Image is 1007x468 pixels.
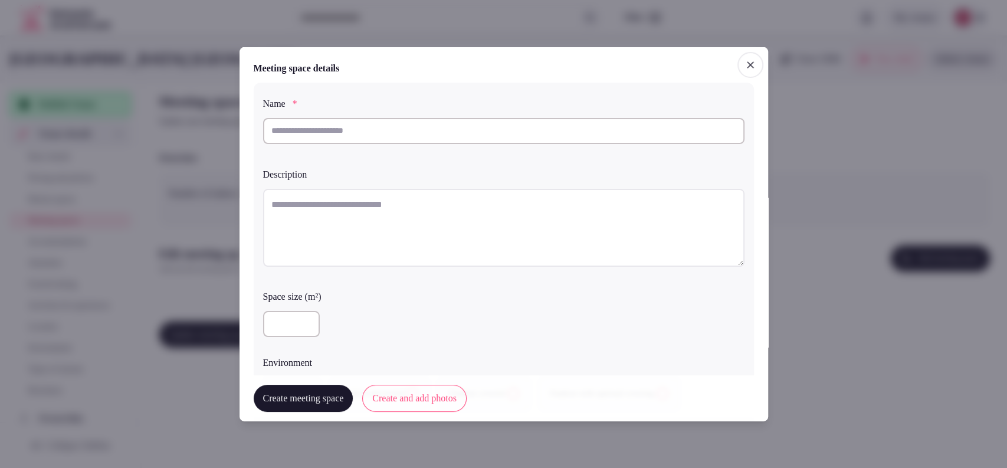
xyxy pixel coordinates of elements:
label: Description [263,169,744,179]
button: Create and add photos [362,385,467,412]
button: Create meeting space [254,385,353,412]
label: Environment [263,358,744,367]
label: Name [263,99,744,108]
label: Space size (m²) [263,292,744,301]
h2: Meeting space details [254,61,340,75]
